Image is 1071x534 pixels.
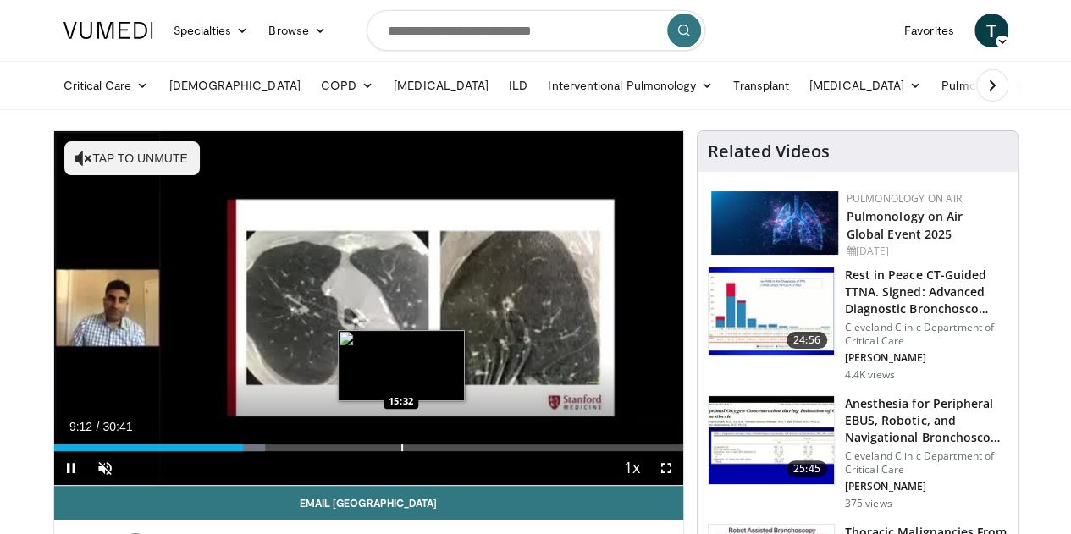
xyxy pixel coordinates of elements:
[845,497,892,510] p: 375 views
[723,69,799,102] a: Transplant
[787,332,827,349] span: 24:56
[708,267,1008,382] a: 24:56 Rest in Peace CT-Guided TTNA. Signed: Advanced Diagnostic Bronchosco… Cleveland Clinic Depa...
[367,10,705,51] input: Search topics, interventions
[845,321,1008,348] p: Cleveland Clinic Department of Critical Care
[616,451,649,485] button: Playback Rate
[88,451,122,485] button: Unmute
[894,14,964,47] a: Favorites
[845,395,1008,446] h3: Anesthesia for Peripheral EBUS, Robotic, and Navigational Bronchosco…
[69,420,92,433] span: 9:12
[974,14,1008,47] a: T
[847,208,963,242] a: Pulmonology on Air Global Event 2025
[845,267,1008,317] h3: Rest in Peace CT-Guided TTNA. Signed: Advanced Diagnostic Bronchosco…
[709,267,834,355] img: 8e3631fa-1f2d-4525-9a30-a37646eef5fe.150x105_q85_crop-smart_upscale.jpg
[845,480,1008,493] p: [PERSON_NAME]
[384,69,499,102] a: [MEDICAL_DATA]
[845,368,895,382] p: 4.4K views
[847,244,1004,259] div: [DATE]
[708,395,1008,510] a: 25:45 Anesthesia for Peripheral EBUS, Robotic, and Navigational Bronchosco… Cleveland Clinic Depa...
[338,330,465,401] img: image.jpeg
[163,14,259,47] a: Specialties
[845,449,1008,476] p: Cleveland Clinic Department of Critical Care
[799,69,931,102] a: [MEDICAL_DATA]
[708,141,830,162] h4: Related Videos
[102,420,132,433] span: 30:41
[847,191,962,206] a: Pulmonology on Air
[54,486,683,520] a: Email [GEOGRAPHIC_DATA]
[53,69,159,102] a: Critical Care
[54,451,88,485] button: Pause
[97,420,100,433] span: /
[538,69,723,102] a: Interventional Pulmonology
[845,351,1008,365] p: [PERSON_NAME]
[709,396,834,484] img: 439ac2c9-7e72-40c5-84cd-4e27905506ca.150x105_q85_crop-smart_upscale.jpg
[54,444,683,451] div: Progress Bar
[499,69,538,102] a: ILD
[63,22,153,39] img: VuMedi Logo
[159,69,311,102] a: [DEMOGRAPHIC_DATA]
[54,131,683,486] video-js: Video Player
[64,141,200,175] button: Tap to unmute
[787,460,827,477] span: 25:45
[311,69,384,102] a: COPD
[258,14,336,47] a: Browse
[649,451,683,485] button: Fullscreen
[711,191,838,255] img: ba18d8f0-9906-4a98-861f-60482623d05e.jpeg.150x105_q85_autocrop_double_scale_upscale_version-0.2.jpg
